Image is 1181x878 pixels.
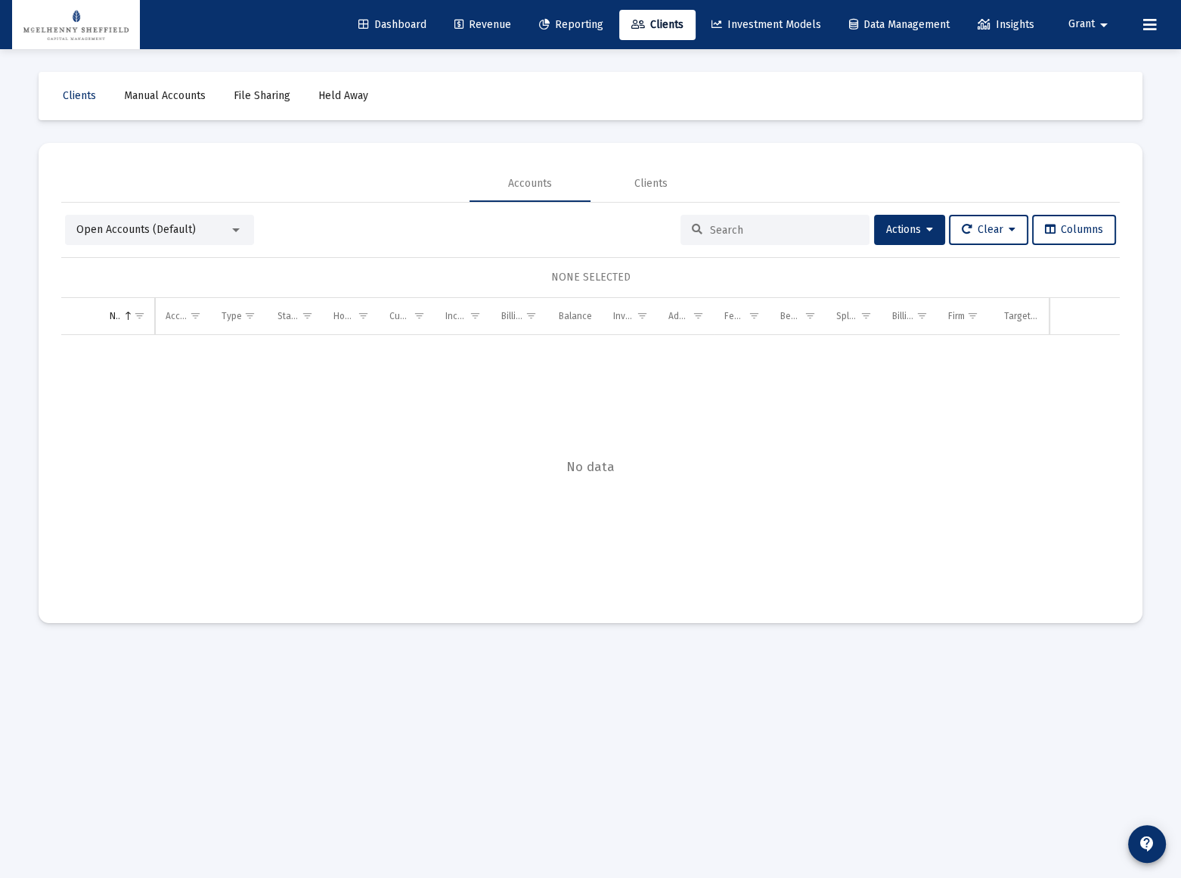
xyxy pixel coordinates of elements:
span: Investment Models [711,18,821,31]
div: Type [222,310,242,322]
a: Data Management [837,10,962,40]
td: Column Household [323,298,379,334]
button: Grant [1050,9,1131,39]
span: Clear [962,223,1015,236]
a: Clients [619,10,696,40]
a: File Sharing [222,81,302,111]
div: Account # [166,310,188,322]
button: Clear [949,215,1028,245]
span: Held Away [318,89,368,102]
td: Column Fee Structure(s) [714,298,770,334]
a: Manual Accounts [112,81,218,111]
td: Column Splitter(s) [826,298,882,334]
a: Dashboard [346,10,439,40]
div: Fee Structure(s) [724,310,746,322]
div: Firm [948,310,965,322]
div: Splitter(s) [836,310,858,322]
span: File Sharing [234,89,290,102]
button: Columns [1032,215,1116,245]
td: Column Advisor Code [658,298,714,334]
span: Dashboard [358,18,426,31]
div: Data grid [61,298,1120,600]
div: Clients [634,176,668,191]
span: Show filter options for column 'Status' [302,310,313,321]
span: Grant [1068,18,1095,31]
a: Clients [51,81,108,111]
mat-icon: contact_support [1138,835,1156,853]
div: Target Allocation [1004,310,1039,322]
div: Accounts [508,176,552,191]
div: Advisor Code [668,310,690,322]
span: Show filter options for column 'Billing Start Date' [525,310,537,321]
td: Column Investment Model [602,298,658,334]
span: Show filter options for column 'Fee Structure(s)' [749,310,760,321]
span: Open Accounts (Default) [76,223,196,236]
div: NONE SELECTED [73,270,1108,285]
a: Investment Models [699,10,833,40]
td: Column Account # [155,298,211,334]
td: Column Billing Start Date [491,298,547,334]
button: Actions [874,215,945,245]
span: Show filter options for column 'Account #' [190,310,201,321]
td: Column Target Allocation [993,298,1049,334]
div: Household [333,310,355,322]
div: Inception Date [445,310,467,322]
td: Column Benchmarks [770,298,826,334]
a: Insights [966,10,1046,40]
input: Search [710,224,858,237]
span: Show filter options for column 'Inception Date' [470,310,481,321]
div: Benchmarks [780,310,802,322]
a: Reporting [527,10,615,40]
span: Show filter options for column 'Custodian' [414,310,425,321]
div: Balance [558,310,591,322]
div: Investment Model [612,310,634,322]
span: No data [61,459,1120,476]
div: Custodian [389,310,411,322]
div: Name [110,310,120,322]
span: Show filter options for column 'Billing Group' [916,310,928,321]
span: Show filter options for column 'Type' [244,310,256,321]
td: Column Inception Date [435,298,491,334]
div: Billing Start Date [501,310,523,322]
a: Held Away [306,81,380,111]
img: Dashboard [23,10,129,40]
mat-icon: arrow_drop_down [1095,10,1113,40]
td: Column Balance [547,298,603,334]
td: Column Custodian [379,298,435,334]
span: Manual Accounts [124,89,206,102]
span: Show filter options for column 'Splitter(s)' [860,310,872,321]
span: Reporting [539,18,603,31]
a: Revenue [442,10,523,40]
span: Show filter options for column 'Household' [358,310,369,321]
td: Column Name [99,298,155,334]
td: Column Status [267,298,323,334]
span: Clients [631,18,683,31]
span: Clients [63,89,96,102]
span: Show filter options for column 'Advisor Code' [693,310,704,321]
span: Insights [978,18,1034,31]
span: Show filter options for column 'Firm' [967,310,978,321]
span: Data Management [849,18,950,31]
td: Column Firm [938,298,993,334]
span: Actions [886,223,933,236]
div: Billing Group [892,310,914,322]
span: Columns [1045,223,1103,236]
span: Show filter options for column 'Benchmarks' [804,310,816,321]
td: Column Type [211,298,267,334]
span: Show filter options for column 'Investment Model' [637,310,648,321]
span: Show filter options for column 'Name' [134,310,145,321]
div: Status [277,310,299,322]
td: Column Billing Group [882,298,938,334]
span: Revenue [454,18,511,31]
